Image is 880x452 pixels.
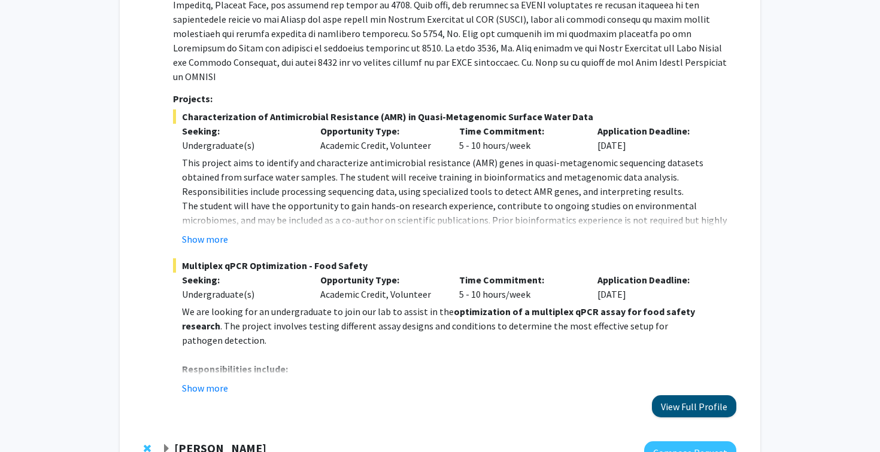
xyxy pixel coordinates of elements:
[182,138,303,152] div: Undergraduate(s)
[173,93,213,105] strong: Projects:
[182,124,303,138] p: Seeking:
[311,124,450,152] div: Academic Credit, Volunteer
[182,232,228,246] button: Show more
[173,258,736,273] span: Multiplex qPCR Optimization - Food Safety
[182,363,288,375] strong: Responsibilities include:
[182,304,736,347] p: We are looking for an undergraduate to join our lab to assist in the . The project involves testi...
[597,273,718,287] p: Application Deadline:
[652,395,736,417] button: View Full Profile
[588,273,727,301] div: [DATE]
[182,306,695,332] strong: optimization of a multiplex qPCR assay for food safety research
[459,273,580,287] p: Time Commitment:
[182,287,303,301] div: Undergraduate(s)
[450,124,589,152] div: 5 - 10 hours/week
[182,155,736,198] p: This project aims to identify and characterize antimicrobial resistance (AMR) genes in quasi-meta...
[588,124,727,152] div: [DATE]
[9,398,51,443] iframe: Chat
[597,124,718,138] p: Application Deadline:
[173,109,736,124] span: Characterization of Antimicrobial Resistance (AMR) in Quasi-Metagenomic Surface Water Data
[459,124,580,138] p: Time Commitment:
[320,273,441,287] p: Opportunity Type:
[450,273,589,301] div: 5 - 10 hours/week
[311,273,450,301] div: Academic Credit, Volunteer
[182,381,228,395] button: Show more
[182,198,736,242] p: The student will have the opportunity to gain hands-on research experience, contribute to ongoing...
[182,273,303,287] p: Seeking:
[320,124,441,138] p: Opportunity Type:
